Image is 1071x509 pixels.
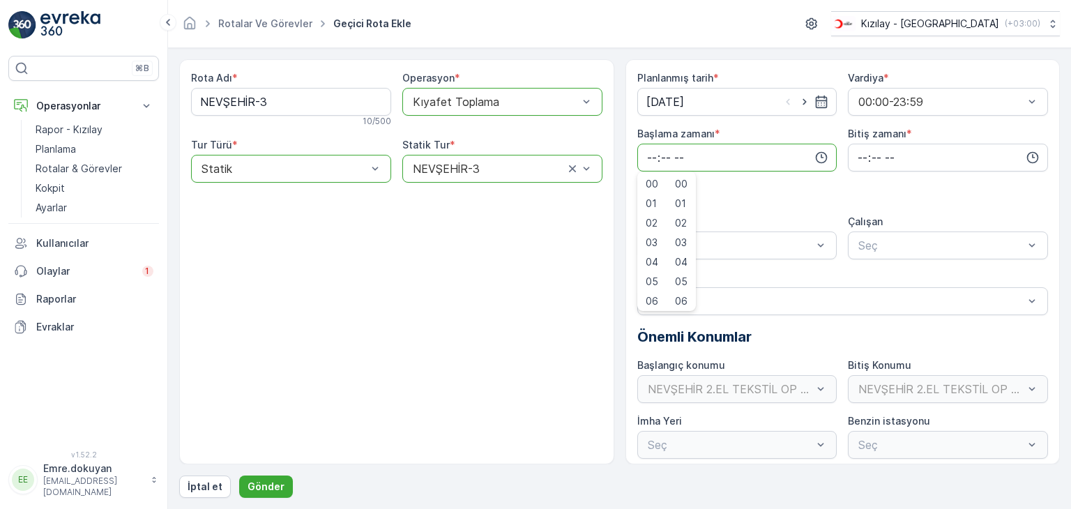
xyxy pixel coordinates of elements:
p: Operasyonlar [36,99,131,113]
span: 04 [646,255,658,269]
label: Bitiş zamanı [848,128,906,139]
span: v 1.52.2 [8,450,159,459]
p: İptal et [188,480,222,494]
span: 01 [646,197,657,211]
p: 1 [145,266,151,277]
p: Gönder [248,480,284,494]
a: Raporlar [8,285,159,313]
a: Evraklar [8,313,159,341]
label: Başlangıç konumu [637,359,725,371]
span: 02 [675,216,687,230]
span: 00 [675,177,688,191]
a: Olaylar1 [8,257,159,285]
p: Seç [648,293,1024,310]
label: Tur Türü [191,139,232,151]
button: Gönder [239,476,293,498]
a: Rotalar & Görevler [30,159,159,178]
p: Önemli Konumlar [637,326,1049,347]
label: Statik Tur [402,139,450,151]
ul: Menu [637,172,696,311]
p: Seç [858,237,1024,254]
button: Kızılay - [GEOGRAPHIC_DATA](+03:00) [831,11,1060,36]
span: 06 [675,294,688,308]
span: 03 [646,236,658,250]
span: 05 [646,275,658,289]
p: 10 / 500 [363,116,391,127]
label: İmha Yeri [637,415,682,427]
label: Bitiş Konumu [848,359,911,371]
span: 06 [646,294,658,308]
button: EEEmre.dokuyan[EMAIL_ADDRESS][DOMAIN_NAME] [8,462,159,498]
span: 05 [675,275,688,289]
label: Rota Adı [191,72,232,84]
p: Kokpit [36,181,65,195]
span: Geçici Rota Ekle [331,17,414,31]
a: Rapor - Kızılay [30,120,159,139]
p: Ayarlar [36,201,67,215]
label: Planlanmış tarih [637,72,713,84]
div: EE [12,469,34,491]
span: 03 [675,236,687,250]
p: Evraklar [36,320,153,334]
label: Başlama zamanı [637,128,715,139]
a: Kokpit [30,178,159,198]
p: Raporlar [36,292,153,306]
label: Benzin istasyonu [848,415,930,427]
img: logo [8,11,36,39]
span: 01 [675,197,686,211]
label: Vardiya [848,72,883,84]
p: Rotalar & Görevler [36,162,122,176]
span: 02 [646,216,658,230]
p: Kızılay - [GEOGRAPHIC_DATA] [861,17,999,31]
p: ⌘B [135,63,149,74]
img: k%C4%B1z%C4%B1lay_D5CCths_t1JZB0k.png [831,16,856,31]
button: İptal et [179,476,231,498]
p: ( +03:00 ) [1005,18,1040,29]
a: Ayarlar [30,198,159,218]
a: Planlama [30,139,159,159]
img: logo_light-DOdMpM7g.png [40,11,100,39]
p: Seç [648,237,813,254]
a: Kullanıcılar [8,229,159,257]
a: Rotalar ve Görevler [218,17,312,29]
label: Operasyon [402,72,455,84]
p: Olaylar [36,264,134,278]
span: 00 [646,177,658,191]
a: Ana Sayfa [182,21,197,33]
p: Planlama [36,142,76,156]
label: Çalışan [848,215,883,227]
span: 04 [675,255,688,269]
p: Emre.dokuyan [43,462,144,476]
p: Kullanıcılar [36,236,153,250]
p: [EMAIL_ADDRESS][DOMAIN_NAME] [43,476,144,498]
p: Rapor - Kızılay [36,123,102,137]
button: Operasyonlar [8,92,159,120]
input: dd/mm/yyyy [637,88,837,116]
